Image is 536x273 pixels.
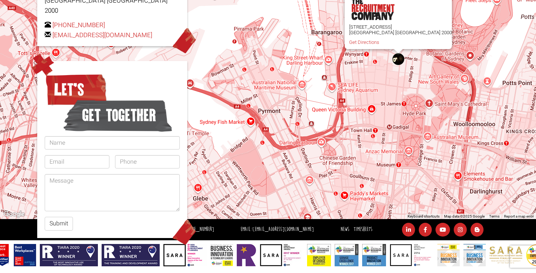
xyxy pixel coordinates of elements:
[349,39,379,45] a: Get Directions
[408,214,440,219] button: Keyboard shortcuts
[63,97,172,134] span: get together
[239,224,316,235] li: Email:
[504,214,534,218] a: Report a map error
[392,53,404,65] div: The Recruitment Company
[354,226,372,233] a: Timesheets
[341,226,349,233] a: News
[349,24,452,35] p: [STREET_ADDRESS] [GEOGRAPHIC_DATA] [GEOGRAPHIC_DATA] 2000
[252,226,314,233] a: [EMAIL_ADDRESS][DOMAIN_NAME]
[2,209,26,219] a: Open this area in Google Maps (opens a new window)
[52,20,105,30] a: [PHONE_NUMBER]
[444,214,485,218] span: Map data ©2025 Google
[45,155,109,168] input: Email
[489,214,500,218] a: Terms
[45,136,180,150] input: Name
[2,209,26,219] img: Google
[52,30,152,40] a: [EMAIL_ADDRESS][DOMAIN_NAME]
[184,226,214,233] a: [PHONE_NUMBER]
[45,217,73,231] button: Submit
[115,155,180,168] input: Phone
[45,71,108,108] span: Let’s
